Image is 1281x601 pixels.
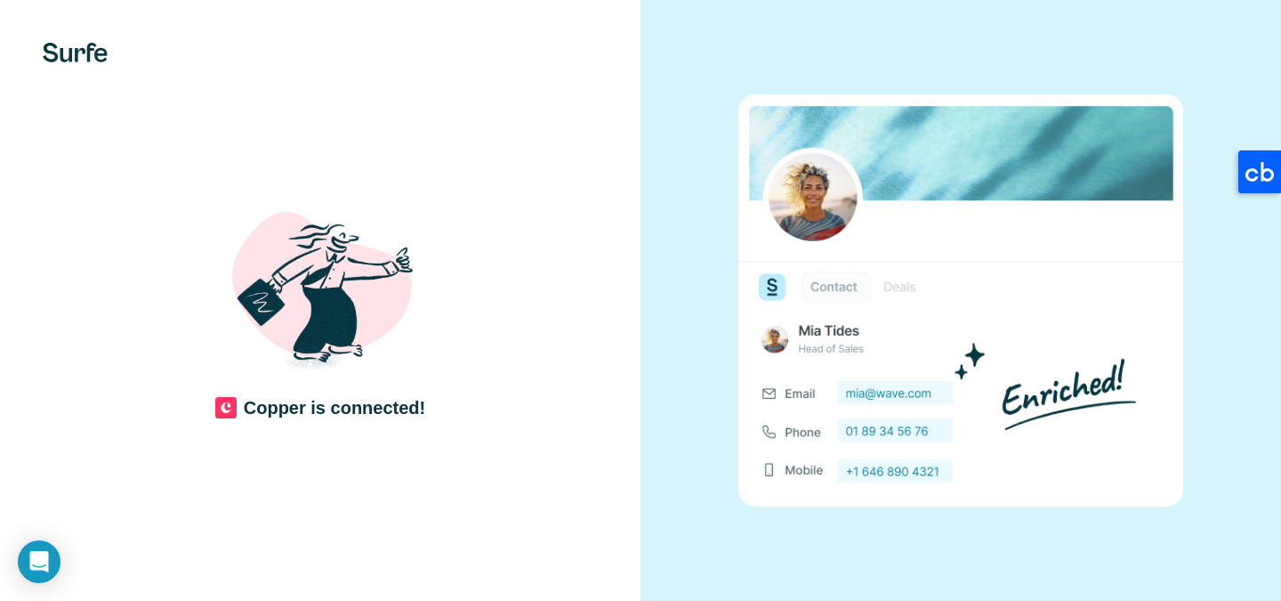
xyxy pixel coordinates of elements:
img: none image [738,94,1183,507]
img: Surfe's logo [43,43,108,62]
h4: Copper is connected! [244,395,425,420]
div: Open Intercom Messenger [18,540,60,583]
img: CRM Logo [215,397,237,418]
img: Shaka Illustration [213,182,427,395]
